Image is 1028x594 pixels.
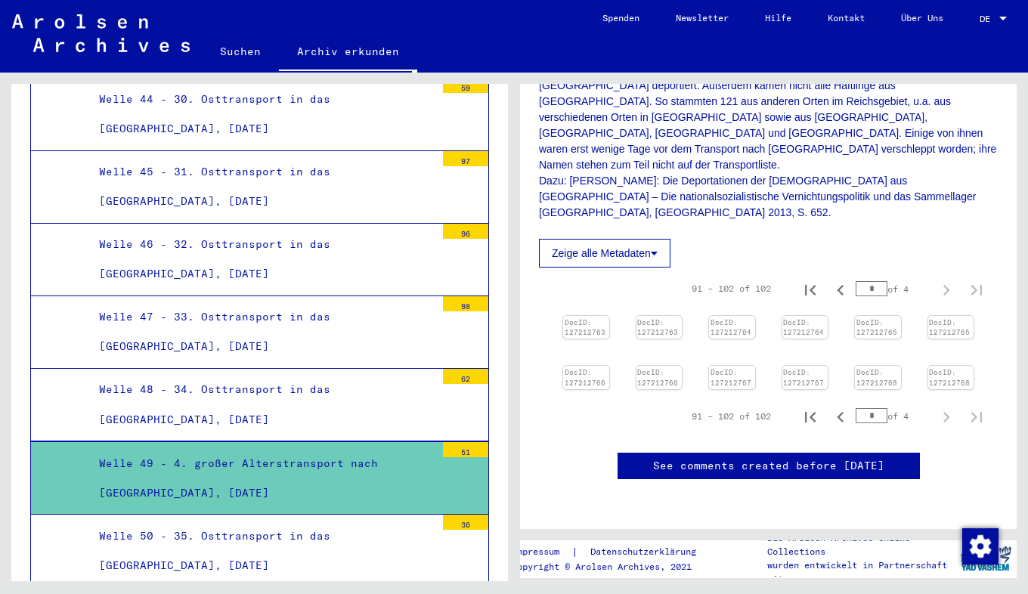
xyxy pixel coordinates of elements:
[88,230,435,289] div: Welle 46 - 32. Osttransport in das [GEOGRAPHIC_DATA], [DATE]
[512,544,571,560] a: Impressum
[443,224,488,239] div: 96
[783,368,824,387] a: DocID: 127212767
[443,369,488,384] div: 62
[929,368,970,387] a: DocID: 127212768
[961,401,992,432] button: Last page
[711,318,751,337] a: DocID: 127212764
[12,14,190,52] img: Arolsen_neg.svg
[767,558,955,586] p: wurden entwickelt in Partnerschaft mit
[565,318,605,337] a: DocID: 127212763
[711,368,751,387] a: DocID: 127212767
[931,401,961,432] button: Next page
[825,401,856,432] button: Previous page
[931,274,961,304] button: Next page
[443,442,488,457] div: 51
[980,14,996,24] span: DE
[279,33,417,73] a: Archiv erkunden
[443,78,488,93] div: 59
[88,375,435,434] div: Welle 48 - 34. Osttransport in das [GEOGRAPHIC_DATA], [DATE]
[825,274,856,304] button: Previous page
[88,449,435,508] div: Welle 49 - 4. großer Alterstransport nach [GEOGRAPHIC_DATA], [DATE]
[578,544,714,560] a: Datenschutzerklärung
[539,239,670,268] button: Zeige alle Metadaten
[88,85,435,144] div: Welle 44 - 30. Osttransport in das [GEOGRAPHIC_DATA], [DATE]
[88,302,435,361] div: Welle 47 - 33. Osttransport in das [GEOGRAPHIC_DATA], [DATE]
[958,540,1014,577] img: yv_logo.png
[856,368,897,387] a: DocID: 127212768
[443,296,488,311] div: 98
[202,33,279,70] a: Suchen
[653,458,884,474] a: See comments created before [DATE]
[961,274,992,304] button: Last page
[856,282,931,296] div: of 4
[929,318,970,337] a: DocID: 127212765
[512,560,714,574] p: Copyright © Arolsen Archives, 2021
[637,318,678,337] a: DocID: 127212763
[565,368,605,387] a: DocID: 127212766
[88,521,435,580] div: Welle 50 - 35. Osttransport in das [GEOGRAPHIC_DATA], [DATE]
[512,544,714,560] div: |
[443,515,488,530] div: 36
[637,368,678,387] a: DocID: 127212766
[795,401,825,432] button: First page
[962,528,999,565] img: Zustimmung ändern
[856,318,897,337] a: DocID: 127212765
[795,274,825,304] button: First page
[856,409,931,423] div: of 4
[443,151,488,166] div: 97
[783,318,824,337] a: DocID: 127212764
[692,410,771,423] div: 91 – 102 of 102
[767,531,955,558] p: Die Arolsen Archives Online-Collections
[88,157,435,216] div: Welle 45 - 31. Osttransport in das [GEOGRAPHIC_DATA], [DATE]
[692,282,771,295] div: 91 – 102 of 102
